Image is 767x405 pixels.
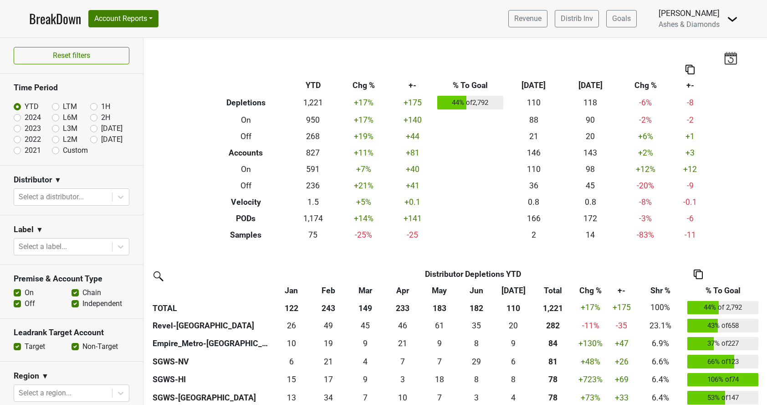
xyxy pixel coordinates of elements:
div: 78 [534,392,572,404]
td: +44 [390,128,435,145]
th: &nbsp;: activate to sort column ascending [150,282,273,299]
div: 8 [460,374,493,385]
td: -8 % [619,194,672,210]
td: 49.083 [310,317,347,335]
div: 9 [349,337,382,349]
div: 35 [460,320,493,332]
td: 236 [289,177,337,194]
div: +33 [610,392,634,404]
th: 183 [421,299,458,317]
span: ▼ [36,224,43,235]
div: 61 [423,320,456,332]
th: 110 [495,299,532,317]
div: 19 [312,337,345,349]
th: 81.166 [532,353,574,371]
th: 243 [310,299,347,317]
span: ▼ [41,371,49,382]
td: 1,221 [289,93,337,112]
label: 2023 [25,123,41,134]
button: Account Reports [88,10,159,27]
th: On [203,161,289,177]
td: 75 [289,227,337,243]
a: BreakDown [29,9,81,28]
th: +- [672,77,708,93]
img: Dropdown Menu [727,14,738,25]
th: TOTAL [150,299,273,317]
th: 1,221 [532,299,574,317]
td: +130 % [574,335,608,353]
td: 8.5 [421,335,458,353]
td: 166 [505,210,562,227]
h3: Premise & Account Type [14,274,129,284]
label: On [25,287,34,298]
th: 233 [384,299,421,317]
span: Ashes & Diamonds [659,20,720,29]
td: +140 [390,112,435,128]
th: May: activate to sort column ascending [421,282,458,299]
td: +11 % [337,145,390,161]
h3: Time Period [14,83,129,93]
td: 6.4% [636,371,685,389]
td: 23.1% [636,317,685,335]
th: Chg % [337,77,390,93]
td: 118 [562,93,619,112]
td: 14.583 [273,371,310,389]
td: -2 % [619,112,672,128]
img: Copy to clipboard [694,270,703,279]
div: 8 [460,337,493,349]
td: -6 [672,210,708,227]
td: 110 [505,93,562,112]
td: -25 [390,227,435,243]
td: 7.083 [384,353,421,371]
th: SGWS-NV [150,353,273,371]
td: 8.333 [458,335,495,353]
td: 1.5 [289,194,337,210]
td: +81 [390,145,435,161]
td: 146 [505,145,562,161]
a: Goals [606,10,637,27]
td: -11 % [574,317,608,335]
label: [DATE] [101,134,123,145]
div: 8 [497,374,530,385]
th: On [203,112,289,128]
th: Depletions [203,93,289,112]
th: +- [390,77,435,93]
td: +12 [672,161,708,177]
td: 36 [505,177,562,194]
div: 13 [275,392,308,404]
td: -2 [672,112,708,128]
th: Velocity [203,194,289,210]
td: +2 % [619,145,672,161]
div: 78 [534,374,572,385]
span: ▼ [54,175,61,186]
td: -9 [672,177,708,194]
td: +19 % [337,128,390,145]
th: Mar: activate to sort column ascending [347,282,384,299]
td: +175 [390,93,435,112]
div: 10 [275,337,308,349]
td: 21 [384,335,421,353]
img: Copy to clipboard [685,65,695,74]
div: 21 [386,337,419,349]
td: -83 % [619,227,672,243]
div: 6 [497,356,530,368]
th: Empire_Metro-[GEOGRAPHIC_DATA] [150,335,273,353]
th: 182 [458,299,495,317]
div: 15 [275,374,308,385]
td: 7 [421,353,458,371]
label: 1H [101,101,110,112]
div: 29 [460,356,493,368]
h3: Region [14,371,39,381]
div: 26 [275,320,308,332]
th: Accounts [203,145,289,161]
td: 98 [562,161,619,177]
span: +17% [581,303,600,312]
th: Jun: activate to sort column ascending [458,282,495,299]
th: 78.166 [532,371,574,389]
div: 17 [312,374,345,385]
label: L3M [63,123,77,134]
label: [DATE] [101,123,123,134]
td: 26 [273,317,310,335]
td: 6.9% [636,335,685,353]
td: 17.333 [310,371,347,389]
